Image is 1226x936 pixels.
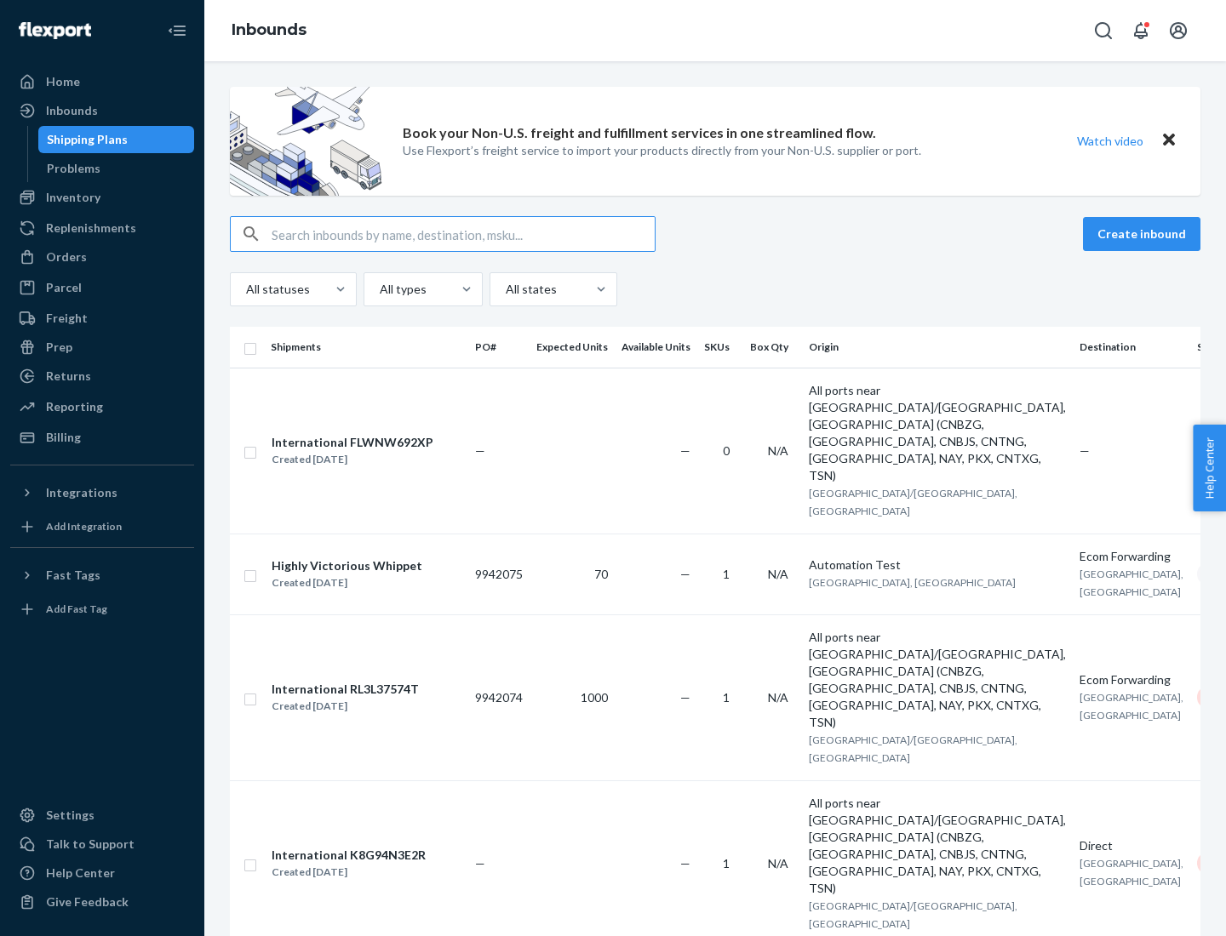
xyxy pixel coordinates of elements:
div: Problems [47,160,100,177]
input: All types [378,281,380,298]
div: Freight [46,310,88,327]
a: Inventory [10,184,194,211]
a: Add Integration [10,513,194,540]
div: Automation Test [809,556,1066,574]
div: Reporting [46,398,103,415]
span: — [1080,443,1090,458]
ol: breadcrumbs [218,6,320,55]
button: Help Center [1193,425,1226,511]
div: Highly Victorious Whippet [272,557,422,574]
div: Add Fast Tag [46,602,107,616]
div: Created [DATE] [272,864,426,881]
div: All ports near [GEOGRAPHIC_DATA]/[GEOGRAPHIC_DATA], [GEOGRAPHIC_DATA] (CNBZG, [GEOGRAPHIC_DATA], ... [809,382,1066,484]
th: Box Qty [743,327,802,368]
button: Close Navigation [160,14,194,48]
button: Integrations [10,479,194,506]
a: Billing [10,424,194,451]
a: Shipping Plans [38,126,195,153]
a: Inbounds [232,20,306,39]
div: Parcel [46,279,82,296]
div: Home [46,73,80,90]
th: Shipments [264,327,468,368]
div: International K8G94N3E2R [272,847,426,864]
div: Give Feedback [46,893,129,910]
div: Orders [46,248,87,265]
span: 1000 [581,690,608,705]
span: 0 [723,443,730,458]
a: Problems [38,155,195,182]
div: International FLWNW692XP [272,434,433,451]
button: Watch video [1066,128,1154,153]
span: N/A [768,443,788,458]
div: Talk to Support [46,836,135,853]
span: N/A [768,690,788,705]
a: Talk to Support [10,830,194,858]
div: Created [DATE] [272,698,419,715]
button: Open account menu [1161,14,1195,48]
td: 9942075 [468,534,530,614]
div: Shipping Plans [47,131,128,148]
button: Open Search Box [1086,14,1120,48]
div: Billing [46,429,81,446]
span: — [680,443,690,458]
div: Prep [46,339,72,356]
a: Inbounds [10,97,194,124]
a: Orders [10,243,194,271]
input: Search inbounds by name, destination, msku... [272,217,655,251]
div: Ecom Forwarding [1080,548,1183,565]
div: Created [DATE] [272,451,433,468]
input: All states [504,281,506,298]
th: Destination [1073,327,1190,368]
p: Book your Non-U.S. freight and fulfillment services in one streamlined flow. [403,123,876,143]
button: Close [1158,128,1180,153]
div: All ports near [GEOGRAPHIC_DATA]/[GEOGRAPHIC_DATA], [GEOGRAPHIC_DATA] (CNBZG, [GEOGRAPHIC_DATA], ... [809,795,1066,897]
td: 9942074 [468,614,530,780]
th: Expected Units [530,327,615,368]
span: — [680,856,690,870]
div: Inbounds [46,102,98,119]
th: Origin [802,327,1073,368]
div: Created [DATE] [272,574,422,591]
a: Home [10,68,194,95]
span: [GEOGRAPHIC_DATA], [GEOGRAPHIC_DATA] [1080,568,1183,598]
button: Open notifications [1124,14,1158,48]
a: Parcel [10,274,194,301]
a: Settings [10,802,194,829]
span: 70 [594,567,608,581]
input: All statuses [244,281,246,298]
button: Fast Tags [10,562,194,589]
th: Available Units [615,327,697,368]
div: Integrations [46,484,117,501]
th: SKUs [697,327,743,368]
button: Give Feedback [10,888,194,916]
span: [GEOGRAPHIC_DATA]/[GEOGRAPHIC_DATA], [GEOGRAPHIC_DATA] [809,899,1017,930]
div: Replenishments [46,220,136,237]
span: [GEOGRAPHIC_DATA], [GEOGRAPHIC_DATA] [1080,857,1183,887]
span: — [475,443,485,458]
span: N/A [768,567,788,581]
a: Prep [10,334,194,361]
a: Add Fast Tag [10,596,194,623]
div: Direct [1080,837,1183,854]
div: Inventory [46,189,100,206]
span: N/A [768,856,788,870]
span: [GEOGRAPHIC_DATA], [GEOGRAPHIC_DATA] [809,576,1016,589]
div: Ecom Forwarding [1080,671,1183,688]
p: Use Flexport’s freight service to import your products directly from your Non-U.S. supplier or port. [403,142,921,159]
span: 1 [723,856,730,870]
div: Add Integration [46,519,122,534]
div: International RL3L37574T [272,681,419,698]
div: Help Center [46,865,115,882]
span: — [680,690,690,705]
a: Returns [10,362,194,390]
span: — [475,856,485,870]
a: Help Center [10,859,194,887]
span: 1 [723,567,730,581]
img: Flexport logo [19,22,91,39]
span: — [680,567,690,581]
span: [GEOGRAPHIC_DATA], [GEOGRAPHIC_DATA] [1080,691,1183,722]
div: Settings [46,807,95,824]
th: PO# [468,327,530,368]
a: Replenishments [10,214,194,242]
